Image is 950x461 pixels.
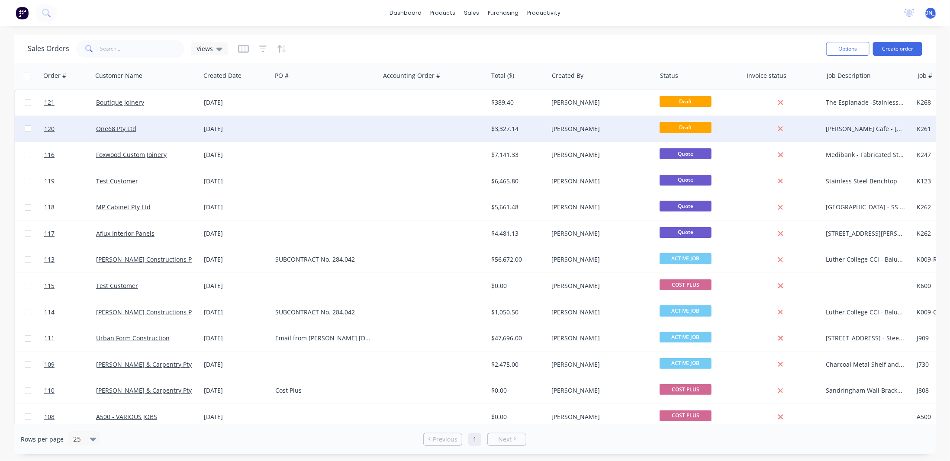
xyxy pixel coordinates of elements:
span: ACTIVE JOB [660,358,712,369]
div: PO # [275,71,289,80]
div: [PERSON_NAME] [552,177,648,186]
div: Luther College CCI - Balustrades and Handrails [826,308,906,317]
div: productivity [523,6,565,19]
h1: Sales Orders [28,45,69,53]
a: 109 [44,352,96,378]
span: Quote [660,201,712,211]
div: [DATE] [204,413,268,421]
div: $6,465.80 [491,177,542,186]
div: $56,672.00 [491,255,542,264]
span: 108 [44,413,55,421]
div: $3,327.14 [491,125,542,133]
a: 108 [44,404,96,430]
a: 114 [44,299,96,325]
a: MP Cabinet Pty Ltd [96,203,151,211]
div: Invoice status [747,71,786,80]
div: [PERSON_NAME] [552,413,648,421]
div: $47,696.00 [491,334,542,343]
div: Charcoal Metal Shelf and Brackets - Sandringham [826,360,906,369]
div: Customer Name [95,71,142,80]
a: 111 [44,325,96,351]
a: [PERSON_NAME] & Carpentry Pty Ltd [96,386,203,394]
div: The Esplanade -Stainless Steel Benches [826,98,906,107]
div: [GEOGRAPHIC_DATA] - SS Wall Panels [826,203,906,211]
div: [PERSON_NAME] [552,150,648,159]
a: 118 [44,194,96,220]
a: 116 [44,142,96,168]
a: Next page [488,435,526,444]
div: [DATE] [204,150,268,159]
div: [STREET_ADDRESS] - Steel Works [826,334,906,343]
a: dashboard [385,6,426,19]
div: $7,141.33 [491,150,542,159]
span: ACTIVE JOB [660,332,712,343]
div: $5,661.48 [491,203,542,211]
div: SUBCONTRACT No. 284.042 [275,308,371,317]
div: Sandringham Wall Brackets [826,386,906,395]
span: 114 [44,308,55,317]
a: Previous page [424,435,462,444]
div: $0.00 [491,282,542,290]
a: Foxwood Custom Joinery [96,150,167,159]
div: [DATE] [204,229,268,238]
a: Aflux Interior Panels [96,229,155,237]
div: Email from [PERSON_NAME] [DATE] [275,334,371,343]
div: [DATE] [204,282,268,290]
span: Draft [660,96,712,107]
div: [PERSON_NAME] [552,386,648,395]
span: 111 [44,334,55,343]
div: $0.00 [491,413,542,421]
div: [PERSON_NAME] [552,308,648,317]
a: 119 [44,168,96,194]
div: [PERSON_NAME] [552,255,648,264]
span: COST PLUS [660,384,712,395]
div: Status [660,71,678,80]
a: Page 1 is your current page [468,433,481,446]
span: Quote [660,175,712,186]
img: Factory [16,6,29,19]
a: Urban Form Construction [96,334,170,342]
span: 116 [44,150,55,159]
a: One68 Pty Ltd [96,125,136,133]
span: 110 [44,386,55,395]
span: Views [196,44,213,53]
div: [PERSON_NAME] [552,360,648,369]
span: 115 [44,282,55,290]
div: [DATE] [204,125,268,133]
span: 120 [44,125,55,133]
a: 115 [44,273,96,299]
span: COST PLUS [660,279,712,290]
span: ACTIVE JOB [660,305,712,316]
div: Order # [43,71,66,80]
span: 117 [44,229,55,238]
span: Next [498,435,512,444]
div: [PERSON_NAME] [552,203,648,211]
div: [PERSON_NAME] [552,282,648,290]
span: COST PLUS [660,410,712,421]
span: 113 [44,255,55,264]
div: Medibank - Fabricated Steel Items [826,150,906,159]
div: Cost Plus [275,386,371,395]
div: Stainless Steel Benchtop [826,177,906,186]
span: Rows per page [21,435,64,444]
button: Options [826,42,869,56]
span: ACTIVE JOB [660,253,712,264]
a: 121 [44,90,96,115]
div: $389.40 [491,98,542,107]
div: [PERSON_NAME] Cafe - [GEOGRAPHIC_DATA] [826,125,906,133]
a: 117 [44,221,96,247]
a: 110 [44,378,96,403]
div: [STREET_ADDRESS][PERSON_NAME] [826,229,906,238]
a: [PERSON_NAME] Constructions Pty Ltd [96,308,208,316]
button: Create order [873,42,922,56]
div: sales [460,6,483,19]
div: SUBCONTRACT No. 284.042 [275,255,371,264]
div: $1,050.50 [491,308,542,317]
input: Search... [100,40,185,58]
div: Job # [918,71,932,80]
div: [DATE] [204,177,268,186]
div: [DATE] [204,203,268,211]
span: 118 [44,203,55,211]
span: 121 [44,98,55,107]
a: [PERSON_NAME] & Carpentry Pty Ltd [96,360,203,368]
